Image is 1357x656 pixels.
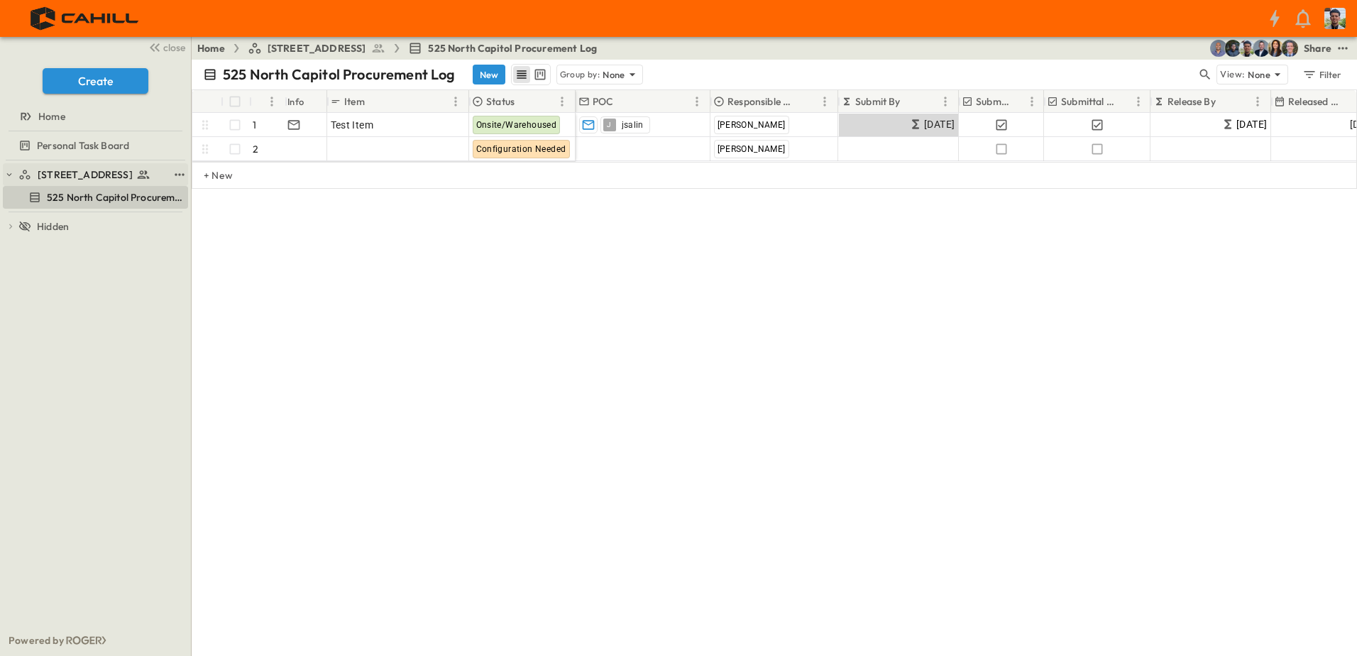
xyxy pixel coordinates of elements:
span: [PERSON_NAME] [718,144,786,154]
img: Mike Gorman (mgorman@cahill-sf.com) [1253,40,1270,57]
span: Test Item [331,118,374,132]
button: Menu [1023,93,1040,110]
img: Kim Bowen (kbowen@cahill-sf.com) [1267,40,1284,57]
span: [DATE] [924,116,955,133]
span: [STREET_ADDRESS] [268,41,366,55]
a: [STREET_ADDRESS] [18,165,168,185]
span: close [163,40,185,55]
img: Herber Quintanilla (hquintanilla@cahill-sf.com) [1224,40,1241,57]
button: Sort [801,94,816,109]
button: Menu [1249,93,1266,110]
a: 525 North Capitol Procurement Log [3,187,185,207]
button: Filter [1297,65,1346,84]
p: POC [593,94,614,109]
button: close [143,37,188,57]
span: Onsite/Warehoused [476,120,557,130]
div: Filter [1302,67,1342,82]
button: Sort [368,94,383,109]
a: 525 North Capitol Procurement Log [408,41,597,55]
button: Menu [263,93,280,110]
button: Menu [554,93,571,110]
button: Sort [1119,94,1134,109]
p: + New [204,168,212,182]
button: Menu [937,93,954,110]
p: Released Date [1288,94,1344,109]
button: Create [43,68,148,94]
span: 525 North Capitol Procurement Log [428,41,597,55]
button: New [473,65,505,84]
p: Release By [1168,94,1216,109]
img: Profile Picture [1324,8,1346,29]
a: Home [3,106,185,126]
button: Sort [1012,94,1028,109]
div: Share [1304,41,1331,55]
p: Group by: [560,67,600,82]
div: # [249,90,285,113]
img: Joshua Almazan (jalmazan@cahill-sf.com) [1210,40,1227,57]
span: Hidden [37,219,69,234]
div: Info [287,82,304,121]
button: test [171,166,188,183]
p: 1 [253,118,256,132]
div: Info [285,90,327,113]
p: Submit By [855,94,901,109]
button: test [1334,40,1351,57]
button: row view [513,66,530,83]
img: Fabian Ruiz Mejia (fmejia@cahill-sf.com) [1238,40,1256,57]
button: kanban view [531,66,549,83]
span: Configuration Needed [476,144,566,154]
img: 4f72bfc4efa7236828875bac24094a5ddb05241e32d018417354e964050affa1.png [17,4,154,33]
div: 525 North Capitol Procurement Logtest [3,186,188,209]
a: Home [197,41,225,55]
button: Sort [903,94,919,109]
p: Item [344,94,365,109]
p: Submittal Approved? [1061,94,1116,109]
span: [PERSON_NAME] [718,120,786,130]
div: Personal Task Boardtest [3,134,188,157]
button: Sort [517,94,533,109]
button: Menu [447,93,464,110]
button: Menu [816,93,833,110]
span: [DATE] [1236,116,1267,133]
button: Menu [1130,93,1147,110]
img: Jared Salin (jsalin@cahill-sf.com) [1281,40,1298,57]
span: jsalin [622,119,644,131]
button: Menu [688,93,705,110]
p: Submitted? [976,94,1009,109]
button: Sort [1219,94,1234,109]
p: Status [486,94,515,109]
p: 525 North Capitol Procurement Log [223,65,456,84]
span: [STREET_ADDRESS] [38,168,133,182]
button: Sort [255,94,270,109]
p: Responsible Contractor [727,94,798,109]
button: Sort [617,94,632,109]
p: None [603,67,625,82]
a: [STREET_ADDRESS] [248,41,386,55]
div: [STREET_ADDRESS]test [3,163,188,186]
span: J [607,124,611,125]
a: Personal Task Board [3,136,185,155]
span: Personal Task Board [37,138,129,153]
p: None [1248,67,1270,82]
p: 2 [253,142,258,156]
span: Home [38,109,65,124]
div: table view [511,64,551,85]
span: 525 North Capitol Procurement Log [47,190,185,204]
p: View: [1220,67,1245,82]
nav: breadcrumbs [197,41,605,55]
